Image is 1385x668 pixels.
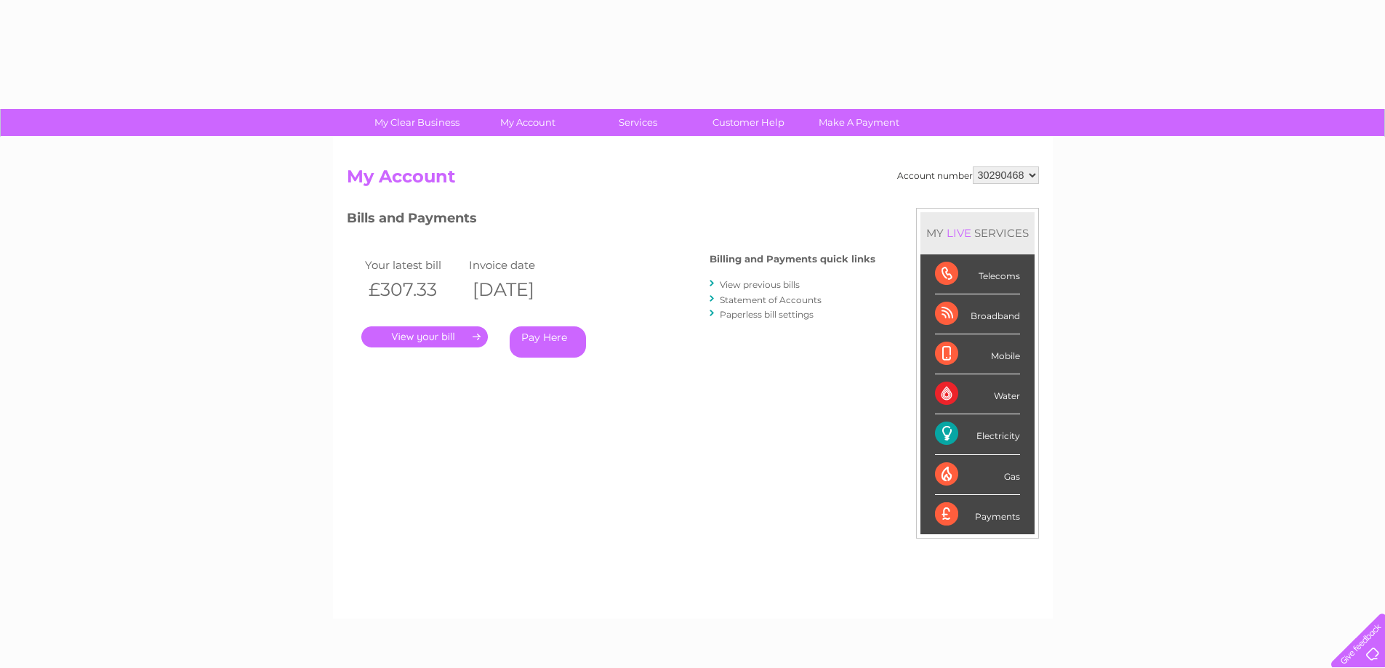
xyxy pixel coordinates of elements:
a: My Account [467,109,587,136]
div: Electricity [935,414,1020,454]
h2: My Account [347,166,1039,194]
div: Mobile [935,334,1020,374]
a: Services [578,109,698,136]
a: Statement of Accounts [720,294,822,305]
th: [DATE] [465,275,570,305]
a: Customer Help [689,109,808,136]
div: Account number [897,166,1039,184]
a: . [361,326,488,347]
div: LIVE [944,226,974,240]
div: MY SERVICES [920,212,1035,254]
a: My Clear Business [357,109,477,136]
td: Your latest bill [361,255,466,275]
div: Telecoms [935,254,1020,294]
a: Make A Payment [799,109,919,136]
a: View previous bills [720,279,800,290]
a: Paperless bill settings [720,309,814,320]
a: Pay Here [510,326,586,358]
h4: Billing and Payments quick links [710,254,875,265]
div: Water [935,374,1020,414]
div: Gas [935,455,1020,495]
th: £307.33 [361,275,466,305]
td: Invoice date [465,255,570,275]
h3: Bills and Payments [347,208,875,233]
div: Broadband [935,294,1020,334]
div: Payments [935,495,1020,534]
